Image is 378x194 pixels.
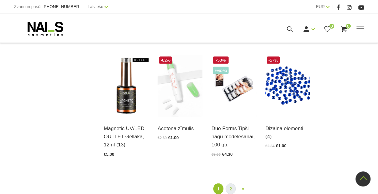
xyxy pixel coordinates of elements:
span: | [332,3,333,11]
div: Zvani un pasūti [14,3,80,11]
span: €5.00 [104,152,114,157]
span: » [241,186,244,191]
span: €1.00 [168,135,179,140]
a: Dizaina elementi (4) [265,124,310,141]
a: Latviešu [88,3,103,10]
span: 0 [346,24,351,29]
span: €4.30 [222,152,232,157]
a: Acetona zīmulis [158,124,202,133]
span: -62% [159,57,172,64]
img: Dažādu krāsu akmentiņi dizainu veidošanai. Izcilai noturībai akmentiņus līmēt ar Nai_s Cosmetics ... [265,55,310,117]
a: Duo Forms Tipši nagu modelēšanai, 100 gb. [211,124,256,149]
a: [PHONE_NUMBER] [42,5,80,9]
a: 0 [324,25,331,33]
span: -57% [267,57,280,64]
span: €2.60 [158,136,167,140]
img: Parocīgs un ērts zīmulis nagu lakas korekcijai, kas ļauj izveidot akurātu manikīru. 3 nomaināmi u... [158,55,202,117]
a: Next [238,183,247,194]
a: Magnetic UV/LED OUTLET Gēllaka, 12ml (13) [104,124,149,149]
a: 0 [340,25,348,33]
span: €2.34 [265,144,274,148]
a: EUR [316,3,325,10]
span: 0 [329,24,334,29]
span: €8.60 [211,152,220,157]
img: Ilgnoturīga gellaka, kas sastāv no metāla mikrodaļiņām, kuras īpaša magnēta ietekmē var pārvērst ... [104,55,149,117]
span: | [83,3,85,11]
span: +Video [213,67,229,74]
span: €1.00 [276,143,286,148]
span: [PHONE_NUMBER] [42,4,80,9]
span: -50% [213,57,229,64]
img: Plāni, elastīgi, perfektas formas un izcilas izturības tipši. Dabīgs izskats. To īpašā forma dod ... [211,55,256,117]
